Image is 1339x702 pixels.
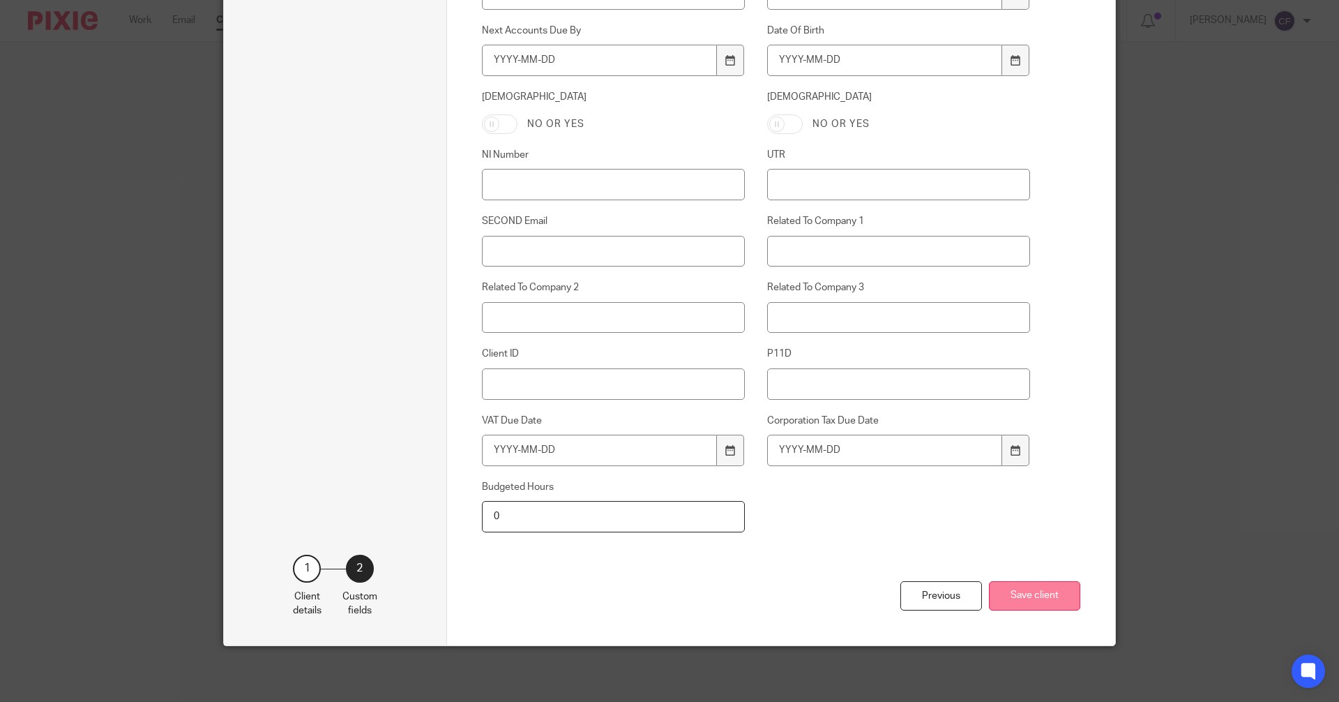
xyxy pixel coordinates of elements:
[346,555,374,583] div: 2
[767,435,1003,466] input: YYYY-MM-DD
[900,581,982,611] div: Previous
[293,590,321,618] p: Client details
[989,581,1080,611] button: Save client
[482,148,746,162] label: NI Number
[482,480,746,494] label: Budgeted Hours
[482,435,718,466] input: YYYY-MM-DD
[767,90,1031,104] label: [DEMOGRAPHIC_DATA]
[482,414,746,428] label: VAT Due Date
[767,281,1031,294] label: Related To Company 3
[293,555,321,583] div: 1
[527,117,584,131] label: No or yes
[767,24,1031,38] label: Date Of Birth
[767,45,1003,76] input: YYYY-MM-DD
[482,24,746,38] label: Next Accounts Due By
[767,148,1031,162] label: UTR
[342,590,377,618] p: Custom fields
[482,281,746,294] label: Related To Company 2
[767,214,1031,228] label: Related To Company 1
[482,90,746,104] label: [DEMOGRAPHIC_DATA]
[482,45,718,76] input: YYYY-MM-DD
[767,414,1031,428] label: Corporation Tax Due Date
[812,117,870,131] label: No or yes
[767,347,1031,361] label: P11D
[482,214,746,228] label: SECOND Email
[482,347,746,361] label: Client ID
